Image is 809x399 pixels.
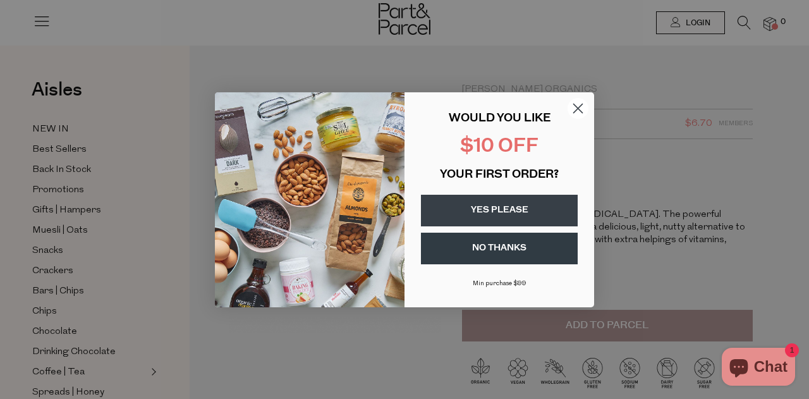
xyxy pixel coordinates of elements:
button: NO THANKS [421,233,578,264]
img: 43fba0fb-7538-40bc-babb-ffb1a4d097bc.jpeg [215,92,404,307]
span: YOUR FIRST ORDER? [440,169,559,181]
button: Close dialog [567,97,589,120]
span: WOULD YOU LIKE [449,113,550,125]
span: Min purchase $99 [473,280,526,287]
span: $10 OFF [460,137,538,157]
inbox-online-store-chat: Shopify online store chat [718,348,799,389]
button: YES PLEASE [421,195,578,226]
